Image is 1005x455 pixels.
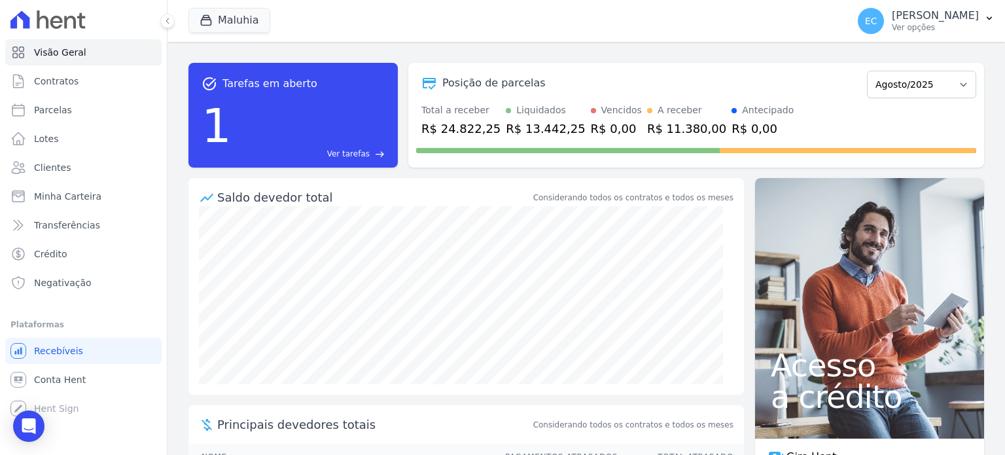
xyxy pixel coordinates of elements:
div: R$ 11.380,00 [647,120,726,137]
p: [PERSON_NAME] [892,9,979,22]
a: Ver tarefas east [237,148,385,160]
div: Posição de parcelas [442,75,546,91]
a: Conta Hent [5,367,162,393]
a: Transferências [5,212,162,238]
div: Plataformas [10,317,156,333]
span: EC [865,16,877,26]
a: Contratos [5,68,162,94]
button: Maluhia [188,8,270,33]
span: Clientes [34,161,71,174]
div: 1 [202,92,232,160]
button: EC [PERSON_NAME] Ver opções [847,3,1005,39]
div: R$ 0,00 [732,120,794,137]
div: Vencidos [601,103,642,117]
span: Parcelas [34,103,72,117]
div: R$ 0,00 [591,120,642,137]
div: Antecipado [742,103,794,117]
div: Considerando todos os contratos e todos os meses [533,192,733,204]
span: Ver tarefas [327,148,370,160]
a: Negativação [5,270,162,296]
div: Open Intercom Messenger [13,410,44,442]
span: Contratos [34,75,79,88]
a: Recebíveis [5,338,162,364]
span: Crédito [34,247,67,261]
span: Recebíveis [34,344,83,357]
span: Conta Hent [34,373,86,386]
div: R$ 13.442,25 [506,120,585,137]
a: Clientes [5,155,162,181]
span: Lotes [34,132,59,145]
span: a crédito [771,381,968,412]
span: Negativação [34,276,92,289]
span: Considerando todos os contratos e todos os meses [533,419,733,431]
span: Principais devedores totais [217,416,531,433]
a: Parcelas [5,97,162,123]
div: Liquidados [516,103,566,117]
div: Total a receber [421,103,501,117]
span: Visão Geral [34,46,86,59]
div: R$ 24.822,25 [421,120,501,137]
a: Minha Carteira [5,183,162,209]
span: Acesso [771,350,968,381]
div: A receber [658,103,702,117]
div: Saldo devedor total [217,189,531,206]
p: Ver opções [892,22,979,33]
span: task_alt [202,76,217,92]
a: Visão Geral [5,39,162,65]
a: Crédito [5,241,162,267]
span: Transferências [34,219,100,232]
span: Tarefas em aberto [222,76,317,92]
a: Lotes [5,126,162,152]
span: Minha Carteira [34,190,101,203]
span: east [375,149,385,159]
